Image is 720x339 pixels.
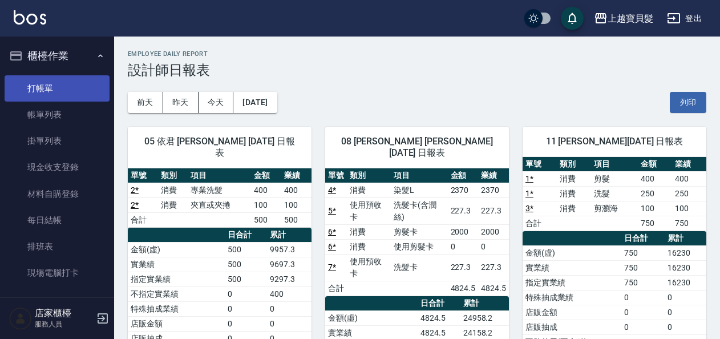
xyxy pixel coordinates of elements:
[448,281,479,296] td: 4824.5
[225,316,268,331] td: 0
[158,168,188,183] th: 類別
[448,224,479,239] td: 2000
[5,154,110,180] a: 現金收支登錄
[665,320,706,334] td: 0
[460,296,509,311] th: 累計
[267,242,312,257] td: 9957.3
[523,320,621,334] td: 店販抽成
[665,305,706,320] td: 0
[347,254,391,281] td: 使用預收卡
[418,310,460,325] td: 4824.5
[665,275,706,290] td: 16230
[5,291,110,321] button: 預約管理
[478,239,509,254] td: 0
[128,272,225,286] td: 指定實業績
[128,92,163,113] button: 前天
[621,231,665,246] th: 日合計
[267,272,312,286] td: 9297.3
[478,197,509,224] td: 227.3
[225,242,268,257] td: 500
[591,171,638,186] td: 剪髮
[141,136,298,159] span: 05 依君 [PERSON_NAME] [DATE] 日報表
[163,92,199,113] button: 昨天
[35,319,93,329] p: 服務人員
[591,201,638,216] td: 剪瀏海
[158,197,188,212] td: 消費
[638,171,672,186] td: 400
[557,201,591,216] td: 消費
[672,216,706,231] td: 750
[267,316,312,331] td: 0
[638,186,672,201] td: 250
[665,290,706,305] td: 0
[128,168,312,228] table: a dense table
[5,128,110,154] a: 掛單列表
[391,224,448,239] td: 剪髮卡
[460,310,509,325] td: 24958.2
[391,183,448,197] td: 染髮L
[9,307,32,330] img: Person
[672,157,706,172] th: 業績
[347,168,391,183] th: 類別
[251,183,281,197] td: 400
[638,216,672,231] td: 750
[523,245,621,260] td: 金額(虛)
[448,197,479,224] td: 227.3
[591,157,638,172] th: 項目
[478,224,509,239] td: 2000
[339,136,495,159] span: 08 [PERSON_NAME] [PERSON_NAME] [DATE] 日報表
[128,168,158,183] th: 單號
[281,212,312,227] td: 500
[128,242,225,257] td: 金額(虛)
[557,186,591,201] td: 消費
[523,216,557,231] td: 合計
[325,168,347,183] th: 單號
[5,41,110,71] button: 櫃檯作業
[672,186,706,201] td: 250
[638,157,672,172] th: 金額
[523,157,706,231] table: a dense table
[557,157,591,172] th: 類別
[523,260,621,275] td: 實業績
[478,183,509,197] td: 2370
[158,183,188,197] td: 消費
[199,92,234,113] button: 今天
[233,92,277,113] button: [DATE]
[448,254,479,281] td: 227.3
[621,290,665,305] td: 0
[281,168,312,183] th: 業績
[128,50,706,58] h2: Employee Daily Report
[670,92,706,113] button: 列印
[251,168,281,183] th: 金額
[536,136,693,147] span: 11 [PERSON_NAME][DATE] 日報表
[448,183,479,197] td: 2370
[267,286,312,301] td: 400
[391,254,448,281] td: 洗髮卡
[418,296,460,311] th: 日合計
[128,62,706,78] h3: 設計師日報表
[5,260,110,286] a: 現場電腦打卡
[448,239,479,254] td: 0
[128,301,225,316] td: 特殊抽成業績
[225,301,268,316] td: 0
[672,201,706,216] td: 100
[5,181,110,207] a: 材料自購登錄
[347,197,391,224] td: 使用預收卡
[391,239,448,254] td: 使用剪髮卡
[35,308,93,319] h5: 店家櫃檯
[557,171,591,186] td: 消費
[128,212,158,227] td: 合計
[347,224,391,239] td: 消費
[188,183,251,197] td: 專業洗髮
[665,260,706,275] td: 16230
[281,197,312,212] td: 100
[448,168,479,183] th: 金額
[325,281,347,296] td: 合計
[523,275,621,290] td: 指定實業績
[478,168,509,183] th: 業績
[325,310,418,325] td: 金額(虛)
[523,305,621,320] td: 店販金額
[225,272,268,286] td: 500
[325,168,509,296] table: a dense table
[478,281,509,296] td: 4824.5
